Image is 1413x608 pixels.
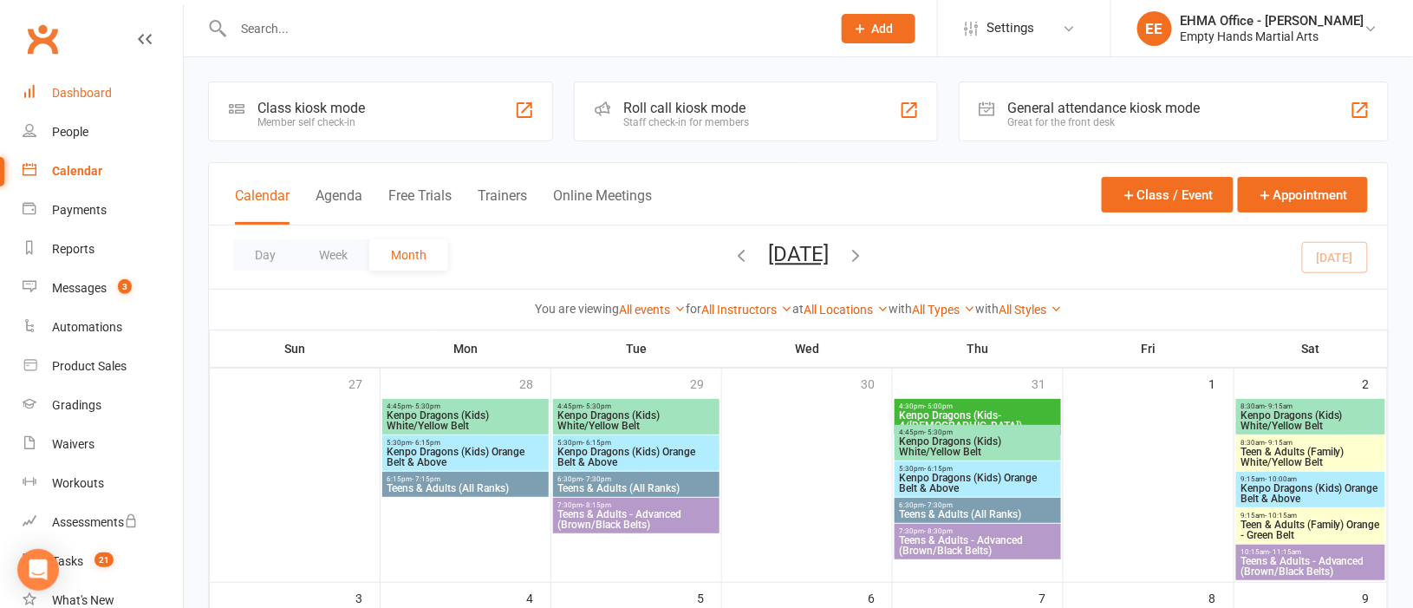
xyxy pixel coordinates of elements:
[1265,439,1293,447] span: - 9:15am
[535,302,619,316] strong: You are viewing
[557,483,716,494] span: Teens & Adults (All Ranks)
[986,9,1034,48] span: Settings
[861,369,892,397] div: 30
[1181,29,1364,44] div: Empty Hands Martial Arts
[23,347,183,386] a: Product Sales
[583,475,611,483] span: - 7:30pm
[1240,548,1382,556] span: 10:15am
[386,410,545,431] span: Kenpo Dragons (Kids) White/Yellow Belt
[1240,439,1382,447] span: 8:30am
[557,501,716,509] span: 7:30pm
[386,402,545,410] span: 4:45pm
[686,302,701,316] strong: for
[898,410,1058,431] span: Kenpo Dragons (Kids-4/[DEMOGRAPHIC_DATA])
[898,402,1058,410] span: 4:30pm
[623,100,749,116] div: Roll call kiosk mode
[388,187,452,225] button: Free Trials
[924,428,953,436] span: - 5:30pm
[23,269,183,308] a: Messages 3
[924,501,953,509] span: - 7:30pm
[386,439,545,447] span: 5:30pm
[17,549,59,591] div: Open Intercom Messenger
[386,483,545,494] span: Teens & Adults (All Ranks)
[1265,402,1293,410] span: - 9:15am
[999,303,1062,317] a: All Styles
[52,164,102,178] div: Calendar
[1240,483,1382,504] span: Kenpo Dragons (Kids) Orange Belt & Above
[1008,100,1201,116] div: General attendance kiosk mode
[1240,475,1382,483] span: 9:15am
[583,501,611,509] span: - 8:15pm
[228,16,819,41] input: Search...
[1240,556,1382,577] span: Teens & Adults - Advanced (Brown/Black Belts)
[804,303,889,317] a: All Locations
[722,330,893,367] th: Wed
[23,464,183,503] a: Workouts
[551,330,722,367] th: Tue
[52,320,122,334] div: Automations
[1181,13,1364,29] div: EHMA Office - [PERSON_NAME]
[898,436,1058,457] span: Kenpo Dragons (Kids) White/Yellow Belt
[1008,116,1201,128] div: Great for the front desk
[898,501,1058,509] span: 6:30pm
[23,191,183,230] a: Payments
[792,302,804,316] strong: at
[23,386,183,425] a: Gradings
[94,552,114,567] span: 21
[210,330,381,367] th: Sun
[1238,177,1368,212] button: Appointment
[701,303,792,317] a: All Instructors
[235,187,290,225] button: Calendar
[316,187,362,225] button: Agenda
[52,203,107,217] div: Payments
[478,187,527,225] button: Trainers
[557,410,716,431] span: Kenpo Dragons (Kids) White/Yellow Belt
[412,475,440,483] span: - 7:15pm
[898,473,1058,494] span: Kenpo Dragons (Kids) Orange Belt & Above
[842,14,915,43] button: Add
[557,447,716,467] span: Kenpo Dragons (Kids) Orange Belt & Above
[898,428,1058,436] span: 4:45pm
[381,330,551,367] th: Mon
[1363,369,1387,397] div: 2
[898,535,1058,556] span: Teens & Adults - Advanced (Brown/Black Belts)
[690,369,721,397] div: 29
[557,509,716,530] span: Teens & Adults - Advanced (Brown/Black Belts)
[898,509,1058,520] span: Teens & Adults (All Ranks)
[23,152,183,191] a: Calendar
[52,242,94,256] div: Reports
[1209,369,1234,397] div: 1
[898,465,1058,473] span: 5:30pm
[1240,447,1382,467] span: Teen & Adults (Family) White/Yellow Belt
[369,239,448,271] button: Month
[233,239,297,271] button: Day
[52,593,114,607] div: What's New
[52,125,88,139] div: People
[1269,548,1301,556] span: - 11:15am
[23,230,183,269] a: Reports
[52,515,138,529] div: Assessments
[557,439,716,447] span: 5:30pm
[924,402,953,410] span: - 5:00pm
[872,22,894,36] span: Add
[23,503,183,542] a: Assessments
[23,74,183,113] a: Dashboard
[975,302,999,316] strong: with
[52,398,101,412] div: Gradings
[1240,402,1382,410] span: 8:30am
[1265,512,1297,520] span: - 10:15am
[898,527,1058,535] span: 7:30pm
[386,447,545,467] span: Kenpo Dragons (Kids) Orange Belt & Above
[557,475,716,483] span: 6:30pm
[118,279,132,294] span: 3
[257,116,365,128] div: Member self check-in
[52,359,127,373] div: Product Sales
[623,116,749,128] div: Staff check-in for members
[1240,410,1382,431] span: Kenpo Dragons (Kids) White/Yellow Belt
[893,330,1064,367] th: Thu
[553,187,652,225] button: Online Meetings
[1240,520,1382,540] span: Teen & Adults (Family) Orange - Green Belt
[52,476,104,490] div: Workouts
[412,439,440,447] span: - 6:15pm
[768,242,829,266] button: [DATE]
